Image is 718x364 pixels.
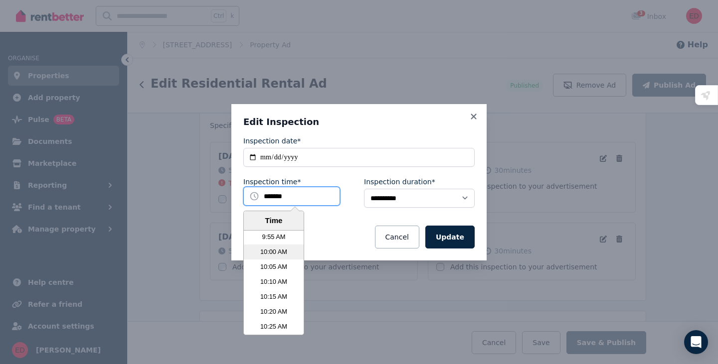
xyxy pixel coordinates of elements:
button: Update [425,226,475,248]
div: Open Intercom Messenger [684,330,708,354]
li: 10:10 AM [244,274,304,289]
li: 10:00 AM [244,244,304,259]
li: 10:15 AM [244,289,304,304]
label: Inspection time* [243,177,301,187]
li: 9:55 AM [244,230,304,244]
label: Inspection date* [243,136,301,146]
ul: Time [244,231,304,335]
button: Cancel [375,226,419,248]
div: Time [246,215,301,227]
label: Inspection duration* [364,177,435,187]
li: 10:30 AM [244,334,304,349]
h3: Edit Inspection [243,116,475,128]
li: 10:20 AM [244,304,304,319]
li: 10:05 AM [244,259,304,274]
li: 10:25 AM [244,319,304,334]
